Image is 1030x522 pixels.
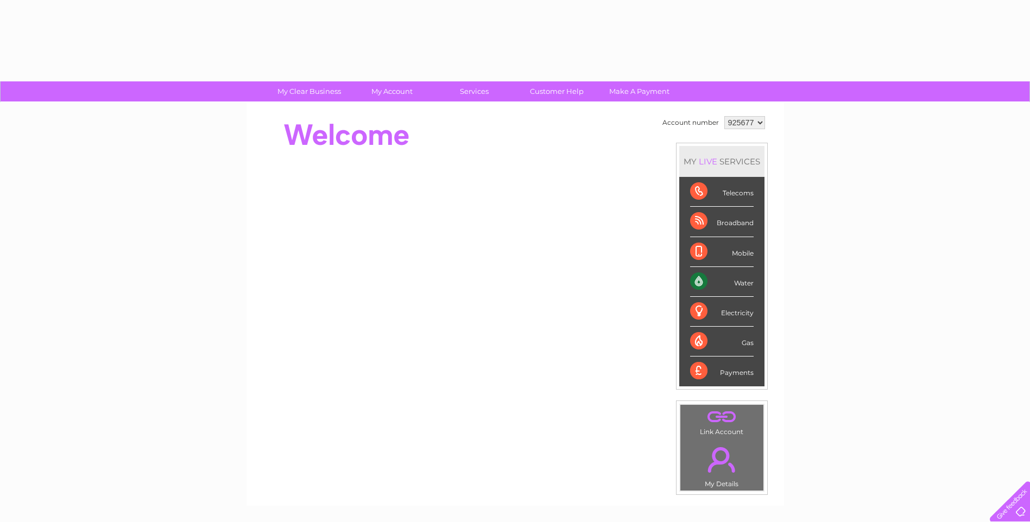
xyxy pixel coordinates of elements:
div: Electricity [690,297,754,327]
div: Water [690,267,754,297]
div: Mobile [690,237,754,267]
a: . [683,441,761,479]
a: Services [429,81,519,101]
a: My Clear Business [264,81,354,101]
a: . [683,408,761,426]
div: LIVE [697,156,719,167]
a: Make A Payment [595,81,684,101]
td: Account number [660,113,722,132]
td: Link Account [680,404,764,438]
a: My Account [347,81,437,101]
div: Payments [690,357,754,386]
td: My Details [680,438,764,491]
div: Telecoms [690,177,754,207]
div: MY SERVICES [679,146,764,177]
div: Gas [690,327,754,357]
a: Customer Help [512,81,602,101]
div: Broadband [690,207,754,237]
